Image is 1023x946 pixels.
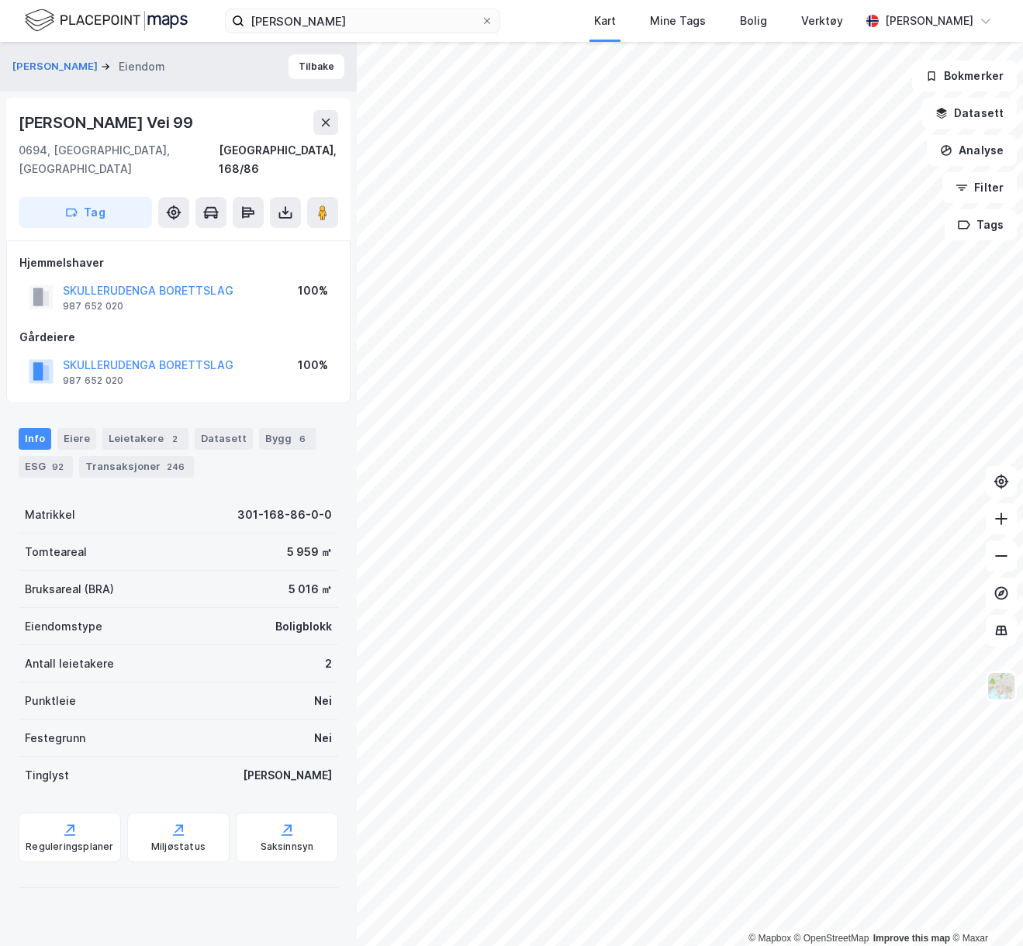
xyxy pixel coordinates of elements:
img: logo.f888ab2527a4732fd821a326f86c7f29.svg [25,7,188,34]
div: Hjemmelshaver [19,254,337,272]
div: Bolig [740,12,767,30]
div: Kart [594,12,616,30]
div: Bygg [259,428,316,450]
div: Leietakere [102,428,188,450]
div: 100% [298,281,328,300]
div: Nei [314,729,332,747]
div: Festegrunn [25,729,85,747]
div: Nei [314,692,332,710]
div: Tomteareal [25,543,87,561]
div: Datasett [195,428,253,450]
div: 987 652 020 [63,375,123,387]
div: 987 652 020 [63,300,123,312]
button: Tilbake [289,54,344,79]
div: 301-168-86-0-0 [237,506,332,524]
div: Bruksareal (BRA) [25,580,114,599]
input: Søk på adresse, matrikkel, gårdeiere, leietakere eller personer [244,9,481,33]
div: ESG [19,456,73,478]
div: [PERSON_NAME] [885,12,973,30]
div: Info [19,428,51,450]
button: Bokmerker [912,60,1017,91]
div: 5 016 ㎡ [289,580,332,599]
iframe: Chat Widget [945,872,1023,946]
div: 92 [49,459,67,475]
div: 2 [325,654,332,673]
div: [GEOGRAPHIC_DATA], 168/86 [219,141,339,178]
div: Eiendom [119,57,165,76]
div: Matrikkel [25,506,75,524]
div: 100% [298,356,328,375]
div: Punktleie [25,692,76,710]
div: 6 [295,431,310,447]
div: Eiendomstype [25,617,102,636]
div: Reguleringsplaner [26,841,113,853]
div: [PERSON_NAME] Vei 99 [19,110,196,135]
div: Miljøstatus [151,841,206,853]
div: Eiere [57,428,96,450]
div: Verktøy [801,12,843,30]
div: 5 959 ㎡ [287,543,332,561]
div: 246 [164,459,188,475]
div: 2 [167,431,182,447]
button: [PERSON_NAME] [12,59,101,74]
div: Antall leietakere [25,654,114,673]
div: Mine Tags [650,12,706,30]
div: Gårdeiere [19,328,337,347]
div: Boligblokk [275,617,332,636]
button: Filter [942,172,1017,203]
div: [PERSON_NAME] [243,766,332,785]
a: OpenStreetMap [794,933,869,944]
button: Analyse [927,135,1017,166]
button: Datasett [922,98,1017,129]
div: Transaksjoner [79,456,194,478]
button: Tag [19,197,152,228]
a: Improve this map [873,933,950,944]
div: 0694, [GEOGRAPHIC_DATA], [GEOGRAPHIC_DATA] [19,141,219,178]
img: Z [987,672,1016,701]
div: Saksinnsyn [261,841,314,853]
div: Tinglyst [25,766,69,785]
button: Tags [945,209,1017,240]
a: Mapbox [748,933,791,944]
